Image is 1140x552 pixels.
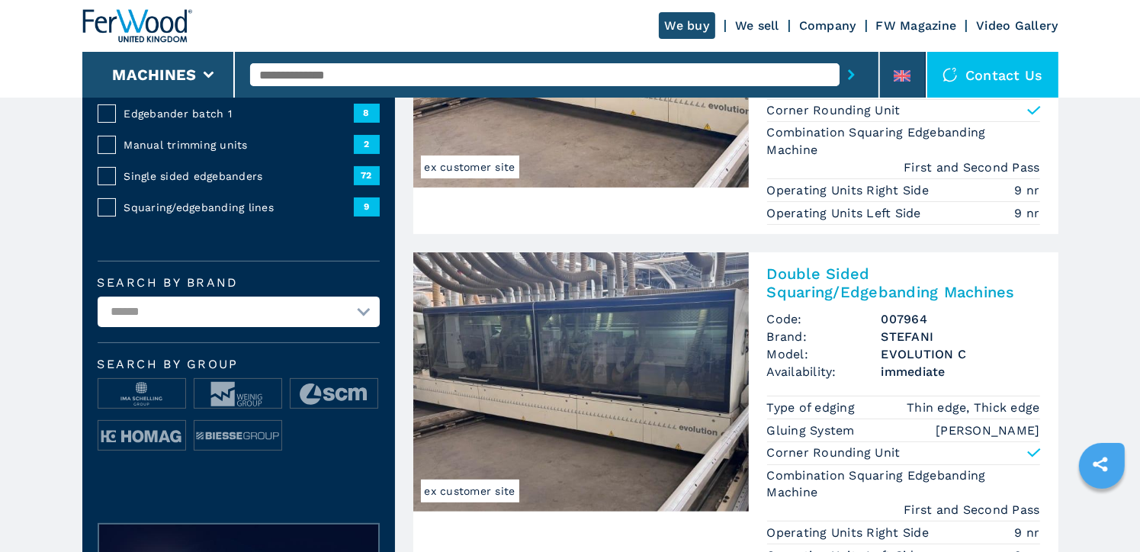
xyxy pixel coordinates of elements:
img: image [98,379,185,409]
span: Squaring/edgebanding lines [124,200,354,215]
span: Model: [767,345,881,363]
em: 9 nr [1015,181,1040,199]
a: FW Magazine [876,18,957,33]
img: Ferwood [82,9,192,43]
a: sharethis [1081,445,1119,483]
span: 9 [354,197,380,216]
p: Type of edging [767,400,859,416]
em: Thin edge, Thick edge [907,399,1039,416]
span: Code: [767,310,881,328]
em: First and Second Pass [904,159,1039,176]
button: Machines [112,66,196,84]
span: Availability: [767,363,881,380]
p: Operating Units Left Side [767,205,926,222]
label: Search by brand [98,277,380,289]
h2: Double Sided Squaring/Edgebanding Machines [767,265,1040,301]
span: Manual trimming units [124,137,354,152]
p: Combination Squaring Edgebanding Machine [767,124,1040,159]
span: ex customer site [421,480,519,502]
p: Operating Units Right Side [767,182,933,199]
h3: EVOLUTION C [881,345,1040,363]
p: Operating Units Right Side [767,525,933,541]
em: 9 nr [1015,204,1040,222]
em: 9 nr [1015,524,1040,541]
img: Double Sided Squaring/Edgebanding Machines STEFANI EVOLUTION C [413,252,749,512]
span: ex customer site [421,156,519,178]
h3: 007964 [881,310,1040,328]
img: image [291,379,377,409]
span: 8 [354,104,380,122]
div: Contact us [927,52,1058,98]
p: Combination Squaring Edgebanding Machine [767,467,1040,502]
em: [PERSON_NAME] [936,422,1039,439]
span: 72 [354,166,380,185]
p: Corner Rounding Unit [767,102,901,119]
img: image [98,421,185,451]
span: Search by group [98,358,380,371]
iframe: Chat [1075,483,1129,541]
span: immediate [881,363,1040,380]
img: image [194,379,281,409]
a: We sell [735,18,779,33]
p: Gluing System [767,422,859,439]
img: image [194,421,281,451]
span: 2 [354,135,380,153]
button: submit-button [840,57,863,92]
em: First and Second Pass [904,501,1039,518]
img: Contact us [943,67,958,82]
p: Corner Rounding Unit [767,444,901,461]
h3: STEFANI [881,328,1040,345]
a: Video Gallery [976,18,1058,33]
span: Single sided edgebanders [124,168,354,184]
span: Edgebander batch 1 [124,106,354,121]
a: Company [799,18,856,33]
a: We buy [659,12,716,39]
span: Brand: [767,328,881,345]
